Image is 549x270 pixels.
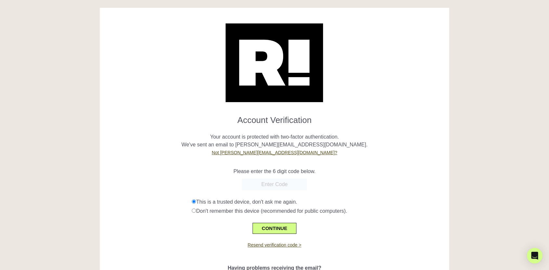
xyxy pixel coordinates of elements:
[242,179,307,190] input: Enter Code
[226,23,323,102] img: Retention.com
[105,110,445,125] h1: Account Verification
[527,248,542,263] div: Open Intercom Messenger
[105,168,445,175] p: Please enter the 6 digit code below.
[248,242,301,248] a: Resend verification code >
[192,207,444,215] div: Don't remember this device (recommended for public computers).
[253,223,296,234] button: CONTINUE
[212,150,337,155] a: Not [PERSON_NAME][EMAIL_ADDRESS][DOMAIN_NAME]?
[105,125,445,156] p: Your account is protected with two-factor authentication. We've sent an email to [PERSON_NAME][EM...
[192,198,444,206] div: This is a trusted device, don't ask me again.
